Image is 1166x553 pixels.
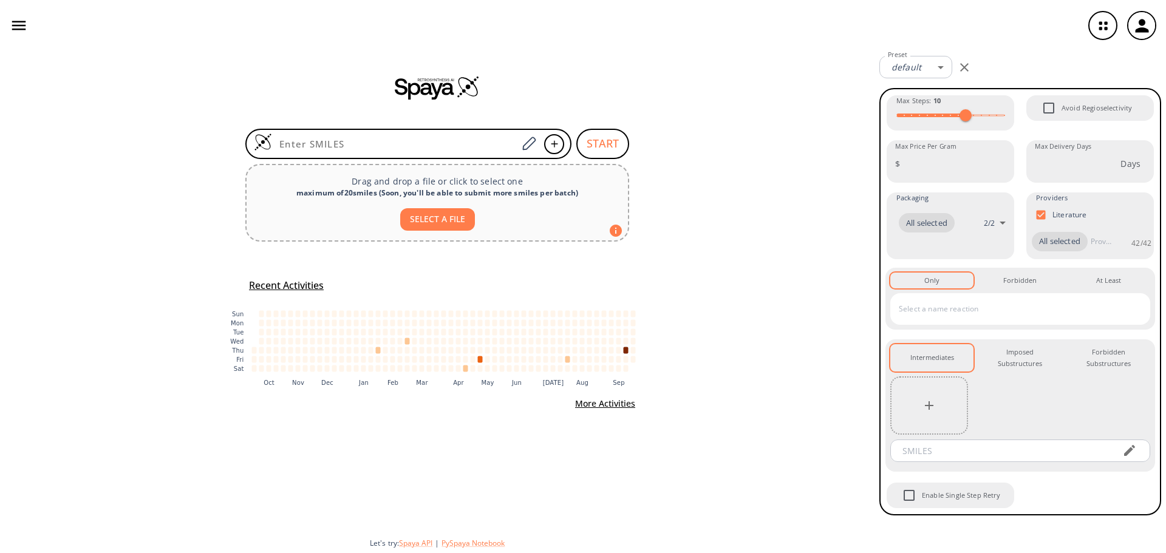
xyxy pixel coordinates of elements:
[400,208,475,231] button: SELECT A FILE
[892,61,921,73] em: default
[236,356,244,363] text: Fri
[896,299,1127,319] input: Select a name reaction
[370,538,870,548] div: Let's try:
[894,439,1113,462] input: SMILES
[230,311,244,372] g: y-axis tick label
[231,320,244,327] text: Mon
[249,279,324,292] h5: Recent Activities
[1032,236,1088,248] span: All selected
[988,347,1052,369] div: Imposed Substructures
[570,393,640,415] button: More Activities
[895,142,956,151] label: Max Price Per Gram
[321,379,333,385] text: Dec
[453,379,464,385] text: Apr
[885,481,1015,509] div: When Single Step Retry is enabled, if no route is found during retrosynthesis, a retry is trigger...
[254,133,272,151] img: Logo Spaya
[1036,192,1068,203] span: Providers
[888,50,907,59] label: Preset
[1052,209,1087,220] p: Literature
[910,352,954,363] div: Intermediates
[387,379,398,385] text: Feb
[292,379,304,385] text: Nov
[399,538,432,548] button: Spaya API
[576,129,629,159] button: START
[1077,347,1140,369] div: Forbidden Substructures
[264,379,274,385] text: Oct
[358,379,369,385] text: Jan
[922,490,1001,501] span: Enable Single Step Retry
[1035,142,1091,151] label: Max Delivery Days
[1120,157,1140,170] p: Days
[1131,238,1151,248] p: 42 / 42
[924,275,939,286] div: Only
[613,379,624,385] text: Sep
[1067,344,1150,371] button: Forbidden Substructures
[481,379,494,385] text: May
[264,379,625,385] g: x-axis tick label
[231,347,244,354] text: Thu
[432,538,442,548] span: |
[232,311,244,317] text: Sun
[416,379,428,385] text: Mar
[230,338,244,345] text: Wed
[896,192,929,203] span: Packaging
[256,188,618,198] div: maximum of 20 smiles ( Soon, you'll be able to submit more smiles per batch )
[895,157,900,170] p: $
[1067,273,1150,288] button: At Least
[395,75,480,100] img: Spaya logo
[272,138,517,150] input: Enter SMILES
[984,218,995,228] p: 2 / 2
[1062,103,1132,114] span: Avoid Regioselectivity
[1036,95,1062,121] span: Avoid Regioselectivity
[256,175,618,188] p: Drag and drop a file or click to select one
[252,310,636,371] g: cell
[576,379,588,385] text: Aug
[890,273,973,288] button: Only
[1003,275,1037,286] div: Forbidden
[933,96,941,105] strong: 10
[890,344,973,371] button: Intermediates
[233,329,244,336] text: Tue
[978,344,1062,371] button: Imposed Substructures
[244,276,329,296] button: Recent Activities
[1096,275,1121,286] div: At Least
[543,379,564,385] text: [DATE]
[978,273,1062,288] button: Forbidden
[442,538,505,548] button: PySpaya Notebook
[1088,232,1114,251] input: Provider name
[899,217,955,229] span: All selected
[234,365,244,372] text: Sat
[511,379,522,385] text: Jun
[896,483,922,508] span: Enable Single Step Retry
[896,95,941,106] span: Max Steps :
